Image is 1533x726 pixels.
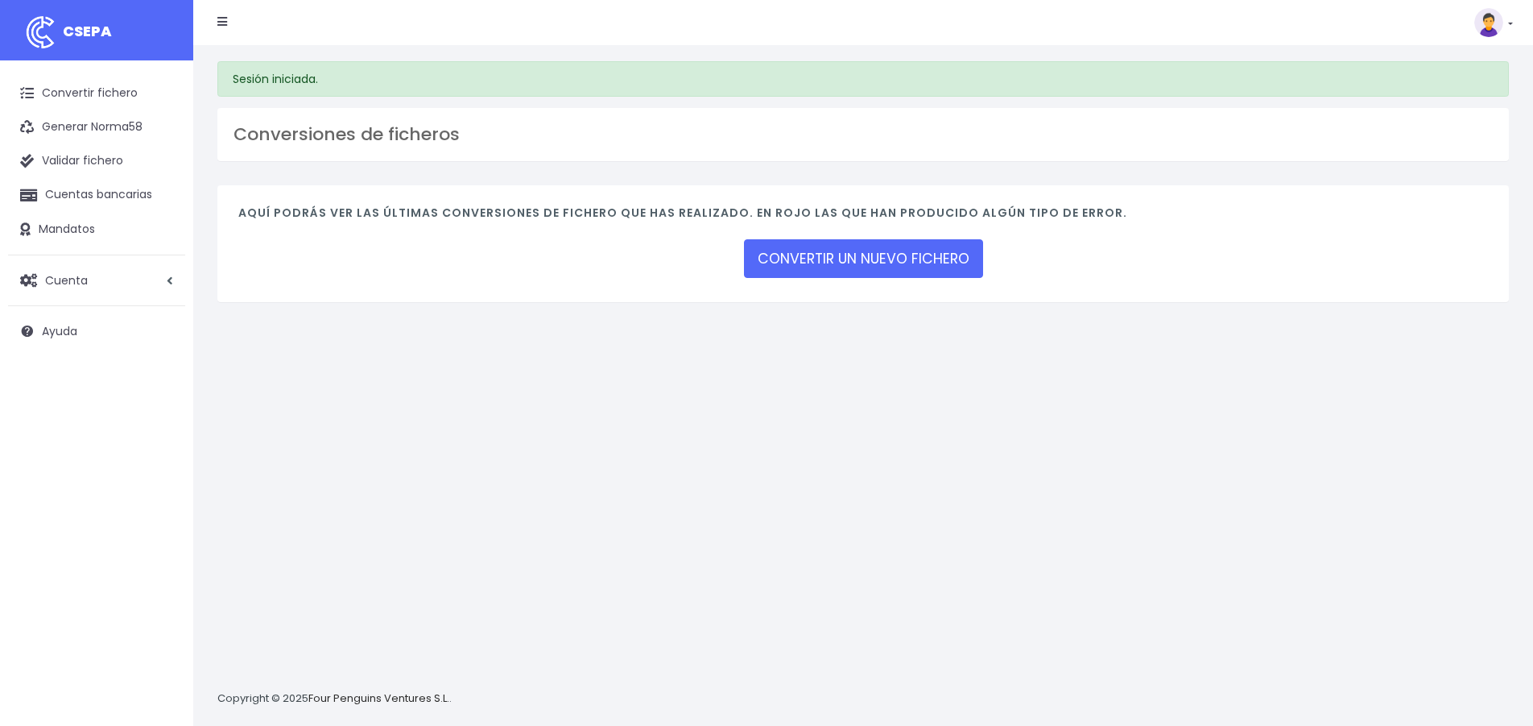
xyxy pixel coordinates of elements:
span: CSEPA [63,21,112,41]
a: Cuenta [8,263,185,297]
span: Cuenta [45,272,88,288]
a: Validar fichero [8,144,185,178]
a: CONVERTIR UN NUEVO FICHERO [744,239,983,278]
a: Convertir fichero [8,77,185,110]
p: Copyright © 2025 . [217,691,452,707]
img: logo [20,12,60,52]
div: Sesión iniciada. [217,61,1509,97]
a: Four Penguins Ventures S.L. [308,691,449,706]
img: profile [1474,8,1503,37]
a: Mandatos [8,213,185,247]
a: Generar Norma58 [8,110,185,144]
span: Ayuda [42,323,77,339]
h4: Aquí podrás ver las últimas conversiones de fichero que has realizado. En rojo las que han produc... [238,206,1488,228]
a: Cuentas bancarias [8,178,185,212]
h3: Conversiones de ficheros [233,124,1493,145]
a: Ayuda [8,314,185,348]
